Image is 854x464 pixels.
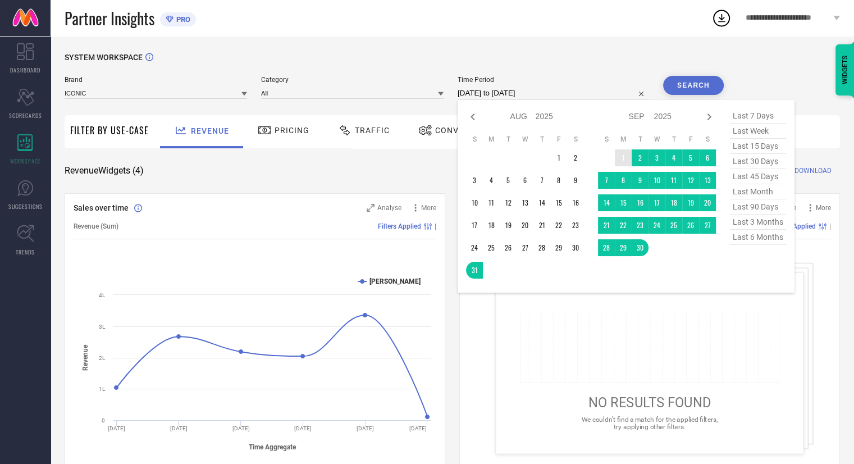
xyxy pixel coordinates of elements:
[816,204,831,212] span: More
[65,165,144,176] span: Revenue Widgets ( 4 )
[682,217,699,234] td: Fri Sep 26 2025
[483,172,500,189] td: Mon Aug 04 2025
[550,135,567,144] th: Friday
[261,76,444,84] span: Category
[598,135,615,144] th: Sunday
[232,425,250,431] text: [DATE]
[567,149,584,166] td: Sat Aug 02 2025
[730,230,786,245] span: last 6 months
[550,239,567,256] td: Fri Aug 29 2025
[16,248,35,256] span: TRENDS
[665,172,682,189] td: Thu Sep 11 2025
[699,217,716,234] td: Sat Sep 27 2025
[500,172,517,189] td: Tue Aug 05 2025
[102,417,105,424] text: 0
[458,76,649,84] span: Time Period
[665,149,682,166] td: Thu Sep 04 2025
[567,172,584,189] td: Sat Aug 09 2025
[649,194,665,211] td: Wed Sep 17 2025
[682,135,699,144] th: Friday
[275,126,309,135] span: Pricing
[483,194,500,211] td: Mon Aug 11 2025
[10,66,40,74] span: DASHBOARD
[598,194,615,211] td: Sun Sep 14 2025
[99,292,106,298] text: 4L
[632,239,649,256] td: Tue Sep 30 2025
[500,135,517,144] th: Tuesday
[730,139,786,154] span: last 15 days
[533,217,550,234] td: Thu Aug 21 2025
[421,204,436,212] span: More
[649,172,665,189] td: Wed Sep 10 2025
[74,222,118,230] span: Revenue (Sum)
[466,172,483,189] td: Sun Aug 03 2025
[500,239,517,256] td: Tue Aug 26 2025
[435,126,490,135] span: Conversion
[65,7,154,30] span: Partner Insights
[108,425,125,431] text: [DATE]
[378,222,421,230] span: Filters Applied
[730,215,786,230] span: last 3 months
[99,324,106,330] text: 3L
[191,126,229,135] span: Revenue
[682,194,699,211] td: Fri Sep 19 2025
[632,194,649,211] td: Tue Sep 16 2025
[533,172,550,189] td: Thu Aug 07 2025
[8,202,43,211] span: SUGGESTIONS
[615,149,632,166] td: Mon Sep 01 2025
[598,172,615,189] td: Sun Sep 07 2025
[466,194,483,211] td: Sun Aug 10 2025
[483,239,500,256] td: Mon Aug 25 2025
[70,124,149,137] span: Filter By Use-Case
[249,443,296,451] tspan: Time Aggregate
[533,239,550,256] td: Thu Aug 28 2025
[615,217,632,234] td: Mon Sep 22 2025
[665,135,682,144] th: Thursday
[294,425,312,431] text: [DATE]
[567,239,584,256] td: Sat Aug 30 2025
[355,126,390,135] span: Traffic
[517,135,533,144] th: Wednesday
[632,172,649,189] td: Tue Sep 09 2025
[711,8,732,28] div: Open download list
[615,194,632,211] td: Mon Sep 15 2025
[99,355,106,361] text: 2L
[369,278,421,285] text: [PERSON_NAME]
[357,425,374,431] text: [DATE]
[730,154,786,169] span: last 30 days
[665,217,682,234] td: Thu Sep 25 2025
[730,199,786,215] span: last 90 days
[567,217,584,234] td: Sat Aug 23 2025
[632,135,649,144] th: Tuesday
[409,425,427,431] text: [DATE]
[682,149,699,166] td: Fri Sep 05 2025
[483,135,500,144] th: Monday
[483,217,500,234] td: Mon Aug 18 2025
[598,239,615,256] td: Sun Sep 28 2025
[550,217,567,234] td: Fri Aug 22 2025
[466,135,483,144] th: Sunday
[794,165,832,176] span: DOWNLOAD
[170,425,188,431] text: [DATE]
[829,222,831,230] span: |
[588,395,711,411] span: NO RESULTS FOUND
[702,110,716,124] div: Next month
[435,222,436,230] span: |
[74,203,129,212] span: Sales over time
[632,217,649,234] td: Tue Sep 23 2025
[550,149,567,166] td: Fri Aug 01 2025
[550,194,567,211] td: Fri Aug 15 2025
[517,194,533,211] td: Wed Aug 13 2025
[517,172,533,189] td: Wed Aug 06 2025
[500,194,517,211] td: Tue Aug 12 2025
[730,169,786,184] span: last 45 days
[730,108,786,124] span: last 7 days
[173,15,190,24] span: PRO
[81,344,89,370] tspan: Revenue
[649,217,665,234] td: Wed Sep 24 2025
[466,217,483,234] td: Sun Aug 17 2025
[517,239,533,256] td: Wed Aug 27 2025
[649,149,665,166] td: Wed Sep 03 2025
[699,172,716,189] td: Sat Sep 13 2025
[65,53,143,62] span: SYSTEM WORKSPACE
